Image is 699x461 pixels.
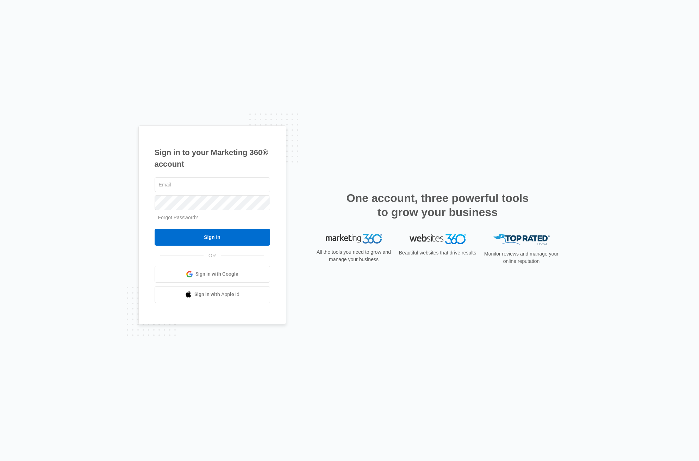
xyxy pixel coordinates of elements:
input: Email [155,177,270,192]
span: Sign in with Google [195,270,238,278]
img: Top Rated Local [493,234,550,246]
input: Sign In [155,229,270,246]
img: Marketing 360 [326,234,382,244]
span: OR [204,252,221,259]
img: Websites 360 [410,234,466,244]
a: Sign in with Apple Id [155,286,270,303]
h1: Sign in to your Marketing 360® account [155,147,270,170]
a: Sign in with Google [155,266,270,283]
span: Sign in with Apple Id [194,291,239,298]
a: Forgot Password? [158,215,198,220]
p: All the tools you need to grow and manage your business [314,248,393,263]
p: Beautiful websites that drive results [398,249,477,257]
p: Monitor reviews and manage your online reputation [482,250,561,265]
h2: One account, three powerful tools to grow your business [344,191,531,219]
